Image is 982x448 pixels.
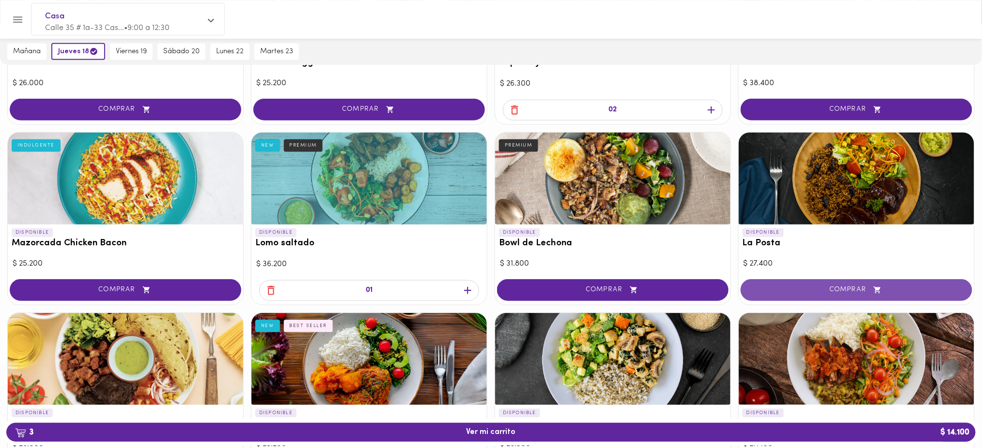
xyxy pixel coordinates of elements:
[499,239,727,249] h3: Bowl de Lechona
[22,105,229,114] span: COMPRAR
[251,313,487,405] div: Pollo de la Nona
[8,313,243,405] div: Tacos al Pastor
[500,78,726,90] div: $ 26.300
[6,423,976,442] button: 3Ver mi carrito$ 14.100
[51,43,105,60] button: jueves 18
[12,228,53,237] p: DISPONIBLE
[210,44,249,60] button: lunes 22
[13,78,238,89] div: $ 26.000
[12,409,53,418] p: DISPONIBLE
[500,258,726,269] div: $ 31.800
[495,133,731,224] div: Bowl de Lechona
[265,105,473,114] span: COMPRAR
[12,139,61,152] div: INDULGENTE
[741,99,972,120] button: COMPRAR
[15,428,26,438] img: cart.png
[509,286,717,294] span: COMPRAR
[255,228,296,237] p: DISPONIBLE
[45,24,170,32] span: Calle 35 # 1a-33 Cas... • 9:00 a 12:30
[743,228,784,237] p: DISPONIBLE
[255,239,483,249] h3: Lomo saltado
[163,47,200,56] span: sábado 20
[739,133,974,224] div: La Posta
[12,239,239,249] h3: Mazorcada Chicken Bacon
[284,320,333,332] div: BEST SELLER
[10,279,241,301] button: COMPRAR
[254,44,299,60] button: martes 23
[499,409,540,418] p: DISPONIBLE
[22,286,229,294] span: COMPRAR
[255,409,296,418] p: DISPONIBLE
[116,47,147,56] span: viernes 19
[744,258,969,269] div: $ 27.400
[260,47,293,56] span: martes 23
[58,47,98,56] span: jueves 18
[10,99,241,120] button: COMPRAR
[6,8,30,31] button: Menu
[743,239,970,249] h3: La Posta
[753,286,960,294] span: COMPRAR
[499,228,540,237] p: DISPONIBLE
[13,258,238,269] div: $ 25.200
[45,10,201,23] span: Casa
[744,78,969,89] div: $ 38.400
[467,428,516,437] span: Ver mi carrito
[366,285,373,296] p: 01
[741,279,972,301] button: COMPRAR
[926,392,972,438] iframe: Messagebird Livechat Widget
[256,259,482,270] div: $ 36.200
[739,313,974,405] div: Caserito
[255,320,280,332] div: NEW
[8,133,243,224] div: Mazorcada Chicken Bacon
[13,47,41,56] span: mañana
[499,139,538,152] div: PREMIUM
[743,409,784,418] p: DISPONIBLE
[216,47,244,56] span: lunes 22
[284,139,323,152] div: PREMIUM
[495,313,731,405] div: Pollo espinaca champiñón
[9,426,39,439] b: 3
[497,279,729,301] button: COMPRAR
[753,105,960,114] span: COMPRAR
[256,78,482,89] div: $ 25.200
[609,105,617,116] p: 02
[110,44,153,60] button: viernes 19
[7,44,47,60] button: mañana
[253,99,485,120] button: COMPRAR
[255,139,280,152] div: NEW
[251,133,487,224] div: Lomo saltado
[157,44,205,60] button: sábado 20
